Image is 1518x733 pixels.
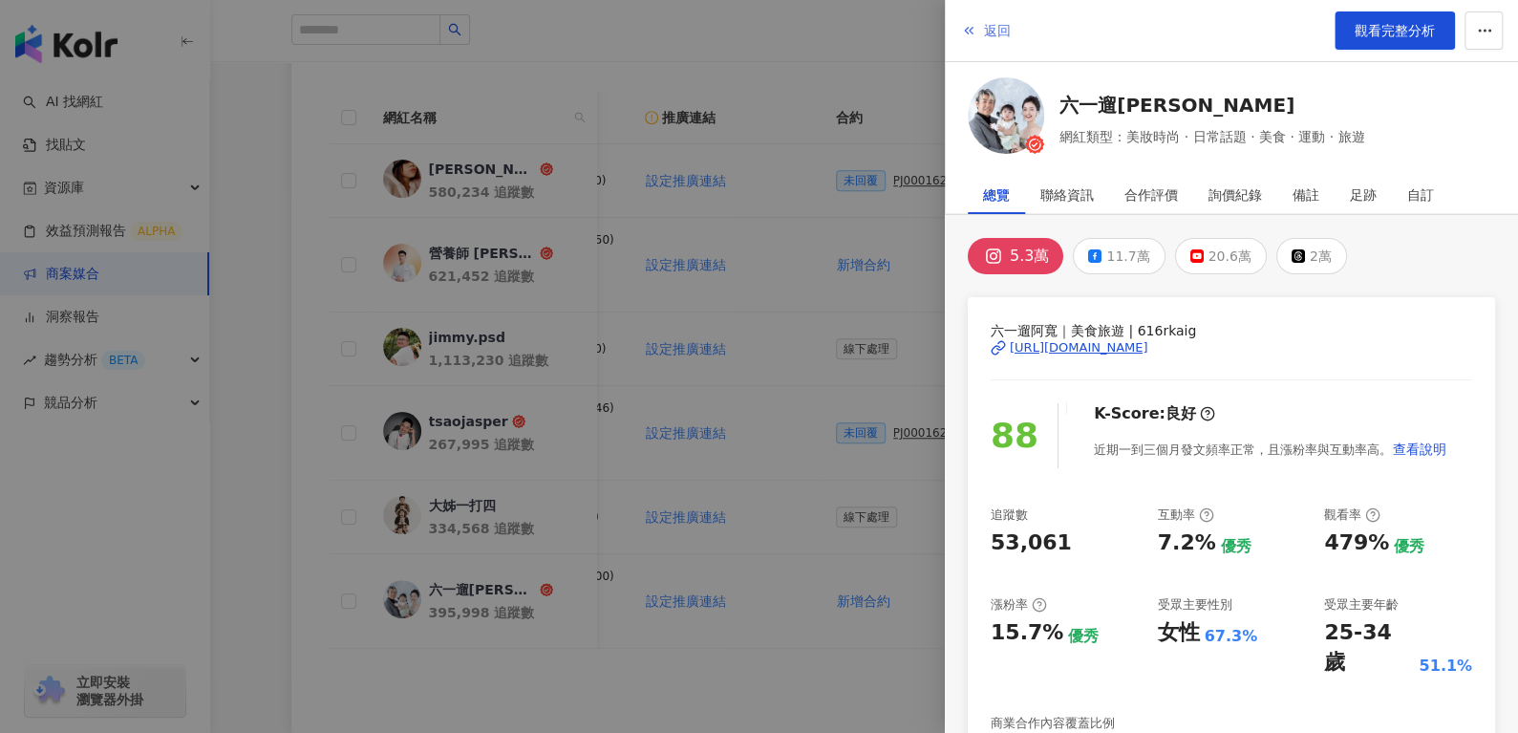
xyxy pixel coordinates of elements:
div: 商業合作內容覆蓋比例 [991,715,1115,732]
div: 20.6萬 [1208,243,1251,269]
div: 良好 [1165,403,1196,424]
div: 備註 [1293,176,1319,214]
button: 5.3萬 [968,238,1063,274]
span: 返回 [984,23,1011,38]
div: 7.2% [1158,528,1216,558]
span: 觀看完整分析 [1355,23,1435,38]
button: 查看說明 [1392,430,1447,468]
div: 自訂 [1407,176,1434,214]
div: K-Score : [1094,403,1215,424]
div: 漲粉率 [991,596,1047,614]
div: 受眾主要性別 [1158,596,1232,614]
div: 追蹤數 [991,507,1028,524]
div: 479% [1324,528,1389,558]
a: [URL][DOMAIN_NAME] [991,339,1472,356]
div: 受眾主要年齡 [1324,596,1399,614]
div: 觀看率 [1324,507,1380,524]
span: 六一遛阿寬｜美食旅遊 | 616rkaig [991,320,1472,341]
div: 51.1% [1419,656,1472,677]
div: 近期一到三個月發文頻率正常，且漲粉率與互動率高。 [1094,430,1447,468]
div: 5.3萬 [1010,243,1049,269]
img: KOL Avatar [968,77,1044,154]
div: 優秀 [1394,536,1424,557]
a: 六一遛[PERSON_NAME] [1059,92,1364,119]
div: 67.3% [1205,626,1258,647]
div: 詢價紀錄 [1208,176,1262,214]
a: KOL Avatar [968,77,1044,161]
span: 查看說明 [1393,442,1446,457]
div: 11.7萬 [1106,243,1149,269]
div: 53,061 [991,528,1072,558]
div: 聯絡資訊 [1040,176,1094,214]
div: 合作評價 [1124,176,1178,214]
button: 返回 [960,11,1012,50]
span: 網紅類型：美妝時尚 · 日常話題 · 美食 · 運動 · 旅遊 [1059,126,1364,147]
div: 足跡 [1350,176,1377,214]
div: [URL][DOMAIN_NAME] [1010,339,1148,356]
div: 優秀 [1068,626,1099,647]
div: 優秀 [1221,536,1251,557]
button: 2萬 [1276,238,1347,274]
div: 88 [991,409,1038,464]
div: 2萬 [1310,243,1332,269]
div: 25-34 歲 [1324,618,1414,678]
div: 女性 [1158,618,1200,648]
a: 觀看完整分析 [1335,11,1455,50]
div: 總覽 [983,176,1010,214]
button: 11.7萬 [1073,238,1165,274]
button: 20.6萬 [1175,238,1267,274]
div: 互動率 [1158,507,1214,524]
div: 15.7% [991,618,1063,648]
